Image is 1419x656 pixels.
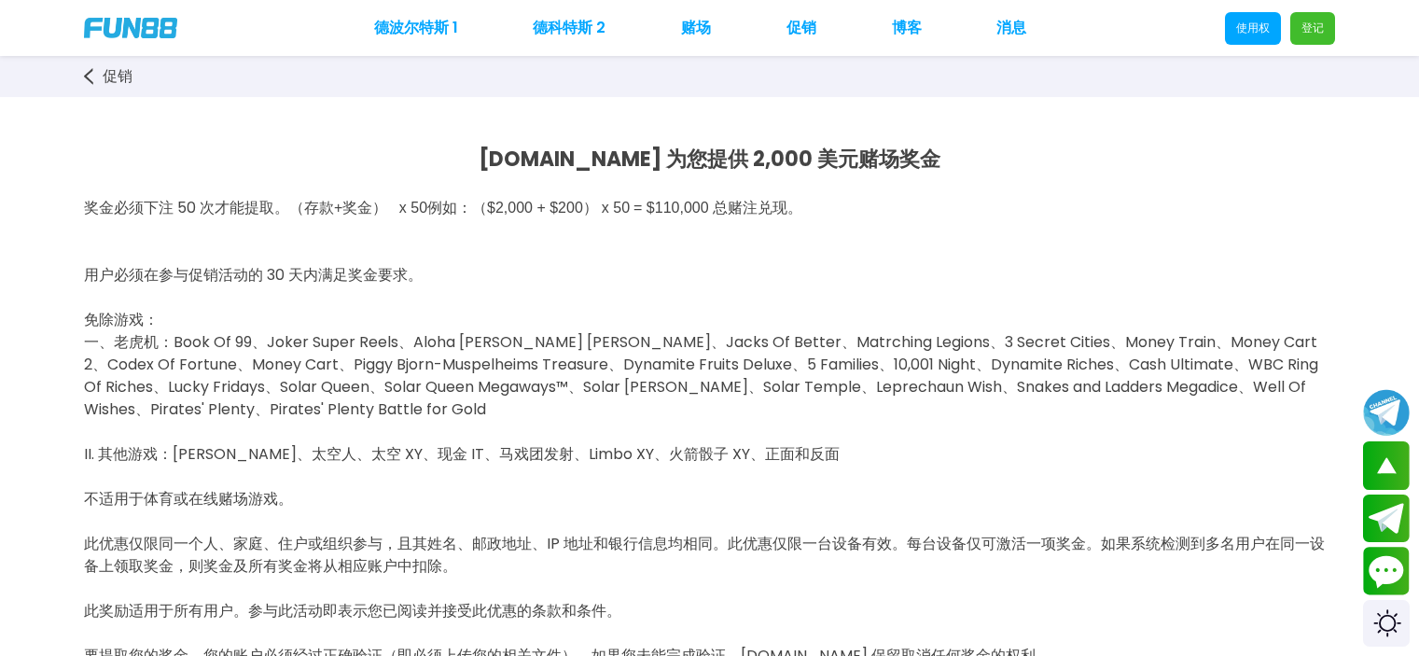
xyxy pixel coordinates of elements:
[427,200,598,216] span: 例如：（$2,000 + $200）
[84,600,621,621] font: 此奖励适用于所有用户。参与此活动即表示您已阅读并接受此优惠的条款和条件。
[304,200,334,216] span: 存款
[374,17,458,39] a: 德波尔特斯 1
[1363,388,1410,437] button: Join telegram channel
[681,17,711,38] font: 赌场
[103,65,132,87] font: 促销
[334,200,342,216] span: +
[84,488,293,509] font: 不适用于体育或在线赌场游戏。
[633,200,802,216] span: = $110,000 总赌注兑现。
[996,17,1026,39] a: 消息
[681,17,711,39] a: 赌场
[84,443,840,465] font: II. 其他游戏：[PERSON_NAME]、太空人、太空 XY、现金 IT、马戏团发射、Limbo XY、火箭骰子 XY、正面和反面
[533,17,605,38] font: 德科特斯 2
[84,18,177,38] img: Company Logo
[786,17,816,39] a: 促销
[372,200,387,216] span: ）
[84,65,151,88] a: 促销
[1363,600,1410,647] div: Switch theme
[602,200,630,216] span: x 50
[1363,495,1410,543] button: Join telegram
[374,17,458,38] font: 德波尔特斯 1
[1236,20,1270,35] font: 使用权
[892,17,922,38] font: 博客
[892,17,922,39] a: 博客
[786,17,816,38] font: 促销
[1363,547,1410,595] button: Contact customer service
[1301,20,1324,35] font: 登记
[399,200,427,216] span: x 50
[342,200,372,216] span: 奖金
[84,264,423,286] font: 用户必须在参与促销活动的 30 天内满足奖金要求。
[533,17,605,39] a: 德科特斯 2
[84,331,1318,420] font: 一、老虎机：Book Of 99、Joker Super Reels、Aloha [PERSON_NAME] [PERSON_NAME]、Jacks Of Better、Matrching Le...
[1363,441,1410,490] button: scroll up
[996,17,1026,38] font: 消息
[84,197,802,218] font: 奖金必须下注 50 次才能提取。（
[84,309,159,330] font: 免除游戏：
[479,145,940,174] font: [DOMAIN_NAME] 为您提供 2,000 美元赌场奖金
[84,533,1325,577] font: 此优惠仅限同一个人、家庭、住户或组织参与，且其姓名、邮政地址、IP 地址和银行信息均相同。此优惠仅限一台设备有效。每台设备仅可激活一项奖金。如果系统检测到多名用户在同一设备上领取奖金，则奖金及所...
